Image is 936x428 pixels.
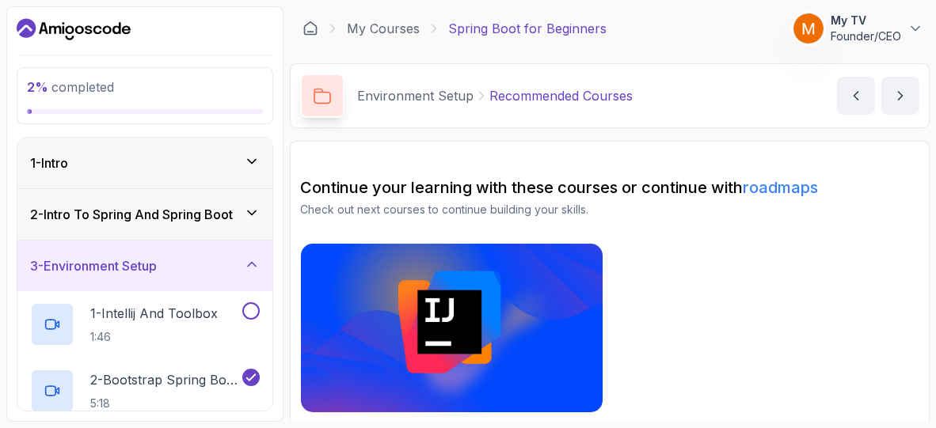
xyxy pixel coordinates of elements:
p: My TV [831,13,901,28]
h3: 2 - Intro To Spring And Spring Boot [30,205,233,224]
p: 1:46 [90,329,218,345]
button: 2-Intro To Spring And Spring Boot [17,189,272,240]
span: completed [27,79,114,95]
button: 3-Environment Setup [17,241,272,291]
span: 2 % [27,79,48,95]
img: user profile image [793,13,824,44]
p: Recommended Courses [489,86,633,105]
a: Dashboard [302,21,318,36]
a: Dashboard [17,17,131,42]
h3: 1 - Intro [30,153,68,172]
iframe: chat widget [838,329,936,404]
img: IntelliJ IDEA Developer Guide card [301,244,603,412]
p: 1 - Intellij And Toolbox [90,304,218,323]
p: Founder/CEO [831,28,901,44]
button: next content [881,77,919,115]
button: user profile imageMy TVFounder/CEO [793,13,923,44]
h3: 3 - Environment Setup [30,256,157,275]
p: Environment Setup [357,86,474,105]
p: Spring Boot for Beginners [448,19,607,38]
p: Check out next courses to continue building your skills. [300,202,919,218]
button: 1-Intro [17,138,272,188]
p: 2 - Bootstrap Spring Boot Project [90,370,239,389]
button: previous content [837,77,875,115]
a: roadmaps [743,178,818,197]
a: My Courses [347,19,420,38]
button: 1-Intellij And Toolbox1:46 [30,302,260,347]
p: 5:18 [90,396,239,411]
h2: Continue your learning with these courses or continue with [300,176,919,199]
button: 2-Bootstrap Spring Boot Project5:18 [30,369,260,413]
